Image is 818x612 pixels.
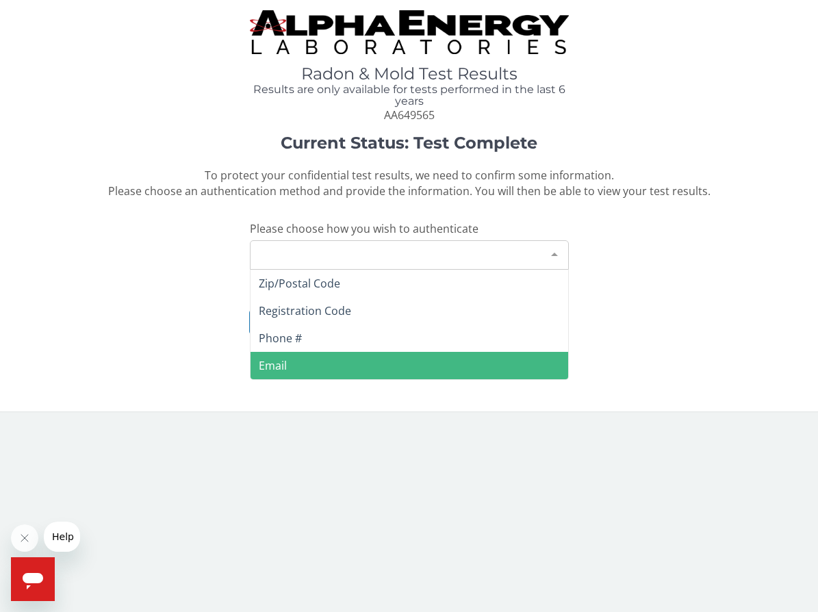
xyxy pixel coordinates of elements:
h4: Results are only available for tests performed in the last 6 years [250,84,569,107]
button: I need help [249,309,568,335]
span: Please choose how you wish to authenticate [250,221,478,236]
span: Phone # [259,331,302,346]
h1: Radon & Mold Test Results [250,65,569,83]
iframe: Close message [11,524,38,552]
span: Zip/Postal Code [259,276,340,291]
iframe: Message from company [44,522,80,552]
span: Email [259,358,287,373]
img: TightCrop.jpg [250,10,569,54]
span: Registration Code [259,303,351,318]
span: To protect your confidential test results, we need to confirm some information. Please choose an ... [108,168,711,199]
strong: Current Status: Test Complete [281,133,537,153]
span: AA649565 [384,107,435,123]
iframe: Button to launch messaging window [11,557,55,601]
